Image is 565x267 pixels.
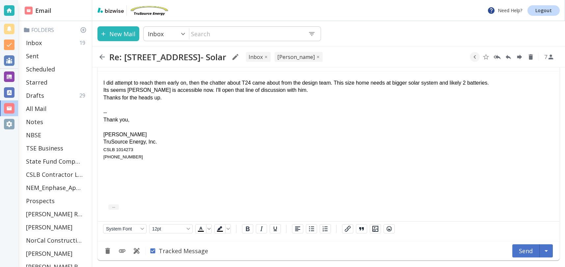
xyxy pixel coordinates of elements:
[26,118,43,126] p: Notes
[116,245,128,257] button: Add Attachment
[23,49,89,63] div: Sent
[26,52,39,60] p: Sent
[492,52,502,62] button: Reply All
[25,6,51,15] h2: Email
[26,210,83,218] p: [PERSON_NAME] Residence
[98,71,559,221] iframe: Rich Text Area
[79,92,88,99] p: 29
[26,223,72,231] p: [PERSON_NAME]
[277,53,315,61] p: [PERSON_NAME]
[97,26,139,41] button: New Mail
[109,52,226,62] h2: Re: [STREET_ADDRESS]- Solar
[249,53,263,61] p: INBOX
[23,207,89,221] div: [PERSON_NAME] Residence
[23,63,89,76] div: Scheduled
[148,30,164,38] p: Inbox
[515,52,525,62] button: Forward
[544,53,547,61] p: 7
[26,39,42,47] p: Inbox
[26,157,83,165] p: State Fund Compensation
[103,224,147,233] button: Font System Font
[149,224,193,233] button: Font size 12pt
[503,52,513,62] button: Reply
[270,224,281,233] button: Underline
[526,52,536,62] button: Delete
[152,226,184,231] span: 12pt
[25,7,33,14] img: DashboardSidebarEmail.svg
[108,204,119,210] button: ...
[242,224,253,233] button: Bold
[26,197,55,205] p: Prospects
[26,184,83,192] p: NEM_Enphase_Applications
[23,168,89,181] div: CSLB Contractor License
[356,224,367,233] button: Blockquote
[306,224,317,233] button: Bullet list
[26,92,44,99] p: Drafts
[131,245,143,257] button: Use Template
[79,39,88,46] p: 19
[487,7,522,14] p: Need Help?
[106,226,138,231] span: System Font
[512,244,540,257] button: Send
[23,76,89,89] div: Starred
[384,224,395,233] button: Emojis
[23,36,89,49] div: Inbox19
[540,244,553,257] button: Schedule Send
[23,142,89,155] div: TSE Business
[527,5,560,16] a: Logout
[26,131,41,139] p: NBSE
[23,221,89,234] div: [PERSON_NAME]
[23,102,89,115] div: All Mail
[189,27,303,40] input: Search
[23,194,89,207] div: Prospects
[26,105,46,113] p: All Mail
[159,247,208,255] span: Tracked Message
[23,89,89,102] div: Drafts29
[23,115,89,128] div: Notes
[26,144,63,152] p: TSE Business
[23,155,89,168] div: State Fund Compensation
[23,234,89,247] div: NorCal Construction
[97,8,124,13] img: bizwise
[26,250,72,257] p: [PERSON_NAME]
[102,245,114,257] button: Discard
[129,5,169,16] img: TruSource Energy, Inc.
[23,247,89,260] div: [PERSON_NAME]
[23,181,89,194] div: NEM_Enphase_Applications
[535,8,552,13] p: Logout
[214,224,231,233] div: Background color Black
[26,236,83,244] p: NorCal Construction
[256,224,267,233] button: Italic
[26,78,47,86] p: Starred
[23,26,89,34] p: Folders
[195,224,212,233] div: Text color Black
[26,65,55,73] p: Scheduled
[320,224,331,233] button: Numbered list
[541,49,557,65] button: See Participants
[26,171,83,178] p: CSLB Contractor License
[23,128,89,142] div: NBSE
